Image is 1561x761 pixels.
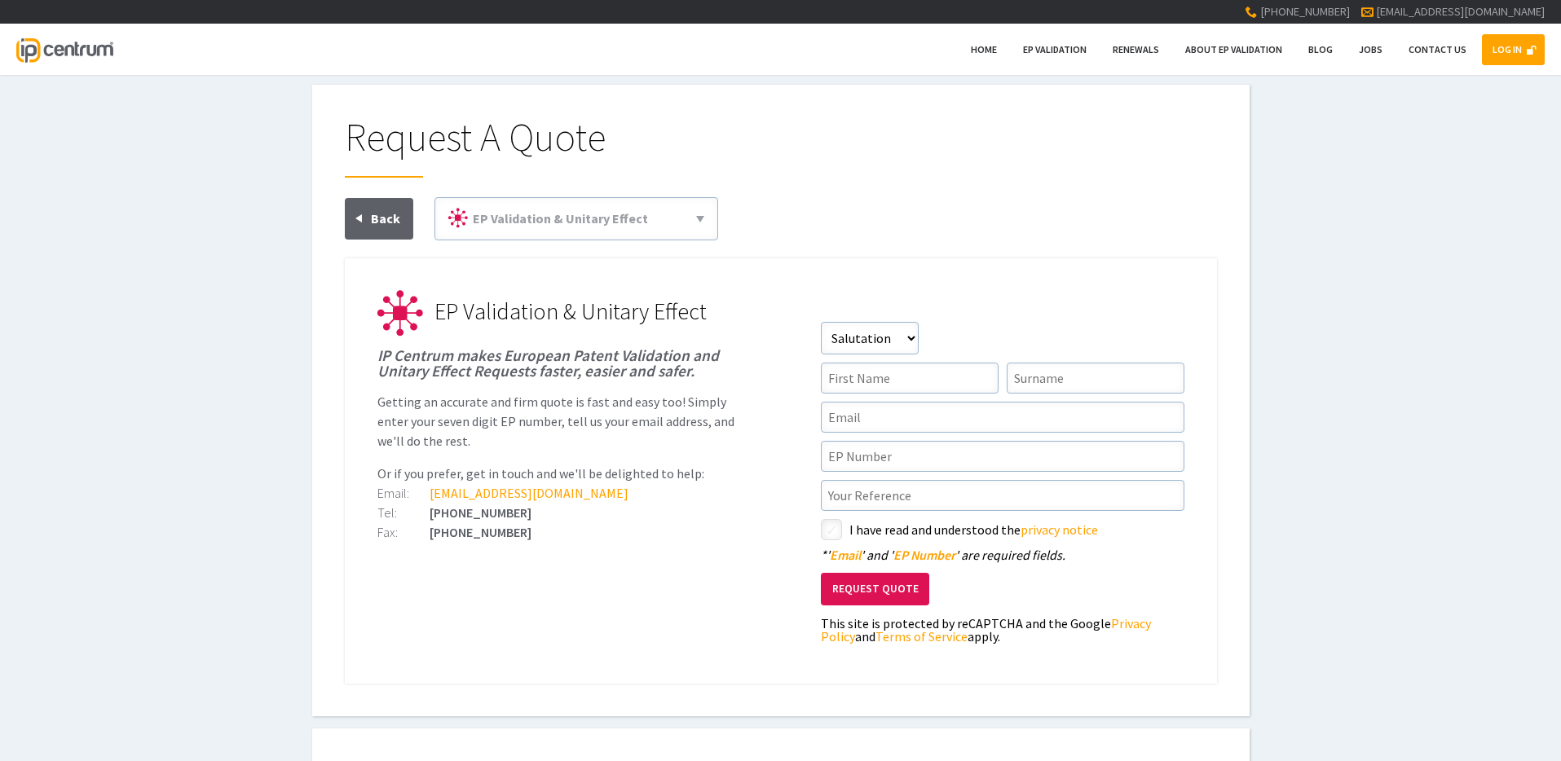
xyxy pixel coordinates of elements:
span: Contact Us [1409,43,1466,55]
a: EP Validation & Unitary Effect [442,205,711,233]
span: EP Validation & Unitary Effect [473,210,648,227]
p: Getting an accurate and firm quote is fast and easy too! Simply enter your seven digit EP number,... [377,392,741,451]
h1: Request A Quote [345,117,1217,178]
label: styled-checkbox [821,519,842,540]
a: Blog [1298,34,1343,65]
span: Back [371,210,400,227]
a: [EMAIL_ADDRESS][DOMAIN_NAME] [1376,4,1545,19]
input: EP Number [821,441,1184,472]
a: IP Centrum [16,24,112,75]
span: EP Validation [1023,43,1087,55]
a: Contact Us [1398,34,1477,65]
div: Tel: [377,506,430,519]
span: About EP Validation [1185,43,1282,55]
span: Home [971,43,997,55]
span: EP Number [893,547,955,563]
input: First Name [821,363,999,394]
div: This site is protected by reCAPTCHA and the Google and apply. [821,617,1184,643]
input: Email [821,402,1184,433]
span: Blog [1308,43,1333,55]
span: Jobs [1359,43,1382,55]
a: EP Validation [1012,34,1097,65]
label: I have read and understood the [849,519,1184,540]
h1: IP Centrum makes European Patent Validation and Unitary Effect Requests faster, easier and safer. [377,348,741,379]
a: Home [960,34,1008,65]
a: About EP Validation [1175,34,1293,65]
span: [PHONE_NUMBER] [1260,4,1350,19]
input: Your Reference [821,480,1184,511]
button: Request Quote [821,573,929,606]
a: LOG IN [1482,34,1545,65]
input: Surname [1007,363,1184,394]
a: Privacy Policy [821,615,1151,644]
div: [PHONE_NUMBER] [377,526,741,539]
div: ' ' and ' ' are required fields. [821,548,1184,561]
span: Renewals [1113,43,1159,55]
a: Jobs [1348,34,1393,65]
a: Back [345,198,413,240]
span: EP Validation & Unitary Effect [434,297,707,326]
a: Renewals [1102,34,1170,65]
div: [PHONE_NUMBER] [377,506,741,519]
a: Terms of Service [875,628,968,644]
div: Fax: [377,526,430,539]
a: privacy notice [1021,521,1098,538]
a: [EMAIL_ADDRESS][DOMAIN_NAME] [430,485,628,501]
p: Or if you prefer, get in touch and we'll be delighted to help: [377,464,741,483]
div: Email: [377,486,430,499]
span: Email [830,547,861,563]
